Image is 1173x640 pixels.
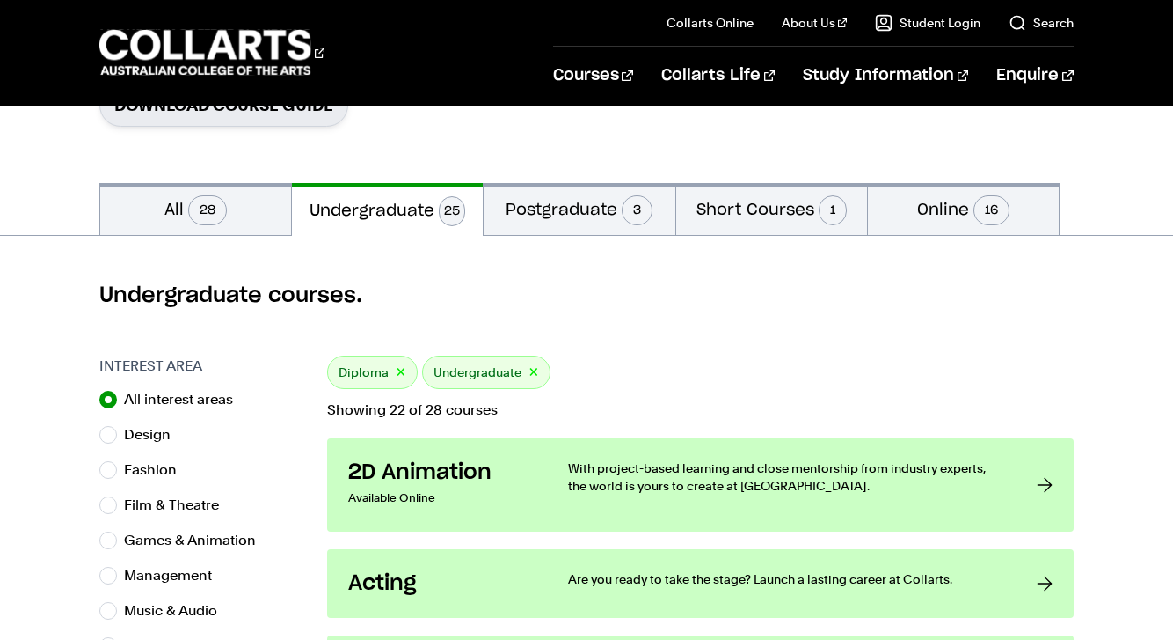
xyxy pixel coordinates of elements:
a: Collarts Online [667,14,754,32]
a: Student Login [875,14,980,32]
button: × [396,363,406,383]
a: Study Information [803,47,968,105]
h3: 2D Animation [348,460,533,486]
span: 28 [188,195,227,225]
h3: Acting [348,570,533,597]
a: Search [1009,14,1074,32]
a: Collarts Life [661,47,775,105]
div: Go to homepage [99,27,324,77]
button: Short Courses1 [676,183,867,235]
p: Are you ready to take the stage? Launch a lasting career at Collarts. [568,570,1001,588]
h2: Undergraduate courses. [99,282,1073,310]
a: Acting Are you ready to take the stage? Launch a lasting career at Collarts. [327,549,1073,618]
label: Games & Animation [124,528,270,553]
h3: Interest Area [99,356,310,377]
span: 1 [819,195,847,225]
a: Courses [553,47,633,105]
label: All interest areas [124,387,247,412]
button: Postgraduate3 [484,183,674,235]
a: 2D Animation Available Online With project-based learning and close mentorship from industry expe... [327,438,1073,532]
a: Enquire [996,47,1073,105]
button: × [528,363,539,383]
button: All28 [100,183,291,235]
p: Available Online [348,486,533,511]
span: 16 [973,195,1009,225]
p: With project-based learning and close mentorship from industry experts, the world is yours to cre... [568,460,1001,495]
label: Management [124,563,226,588]
span: 3 [622,195,652,225]
label: Design [124,423,185,447]
span: 25 [439,196,465,226]
button: Undergraduate25 [292,183,483,236]
div: Diploma [327,356,418,389]
div: Undergraduate [422,356,550,389]
label: Fashion [124,458,191,482]
label: Film & Theatre [124,493,233,518]
a: About Us [782,14,847,32]
p: Showing 22 of 28 courses [327,403,1073,417]
label: Music & Audio [124,599,231,623]
button: Online16 [868,183,1059,235]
